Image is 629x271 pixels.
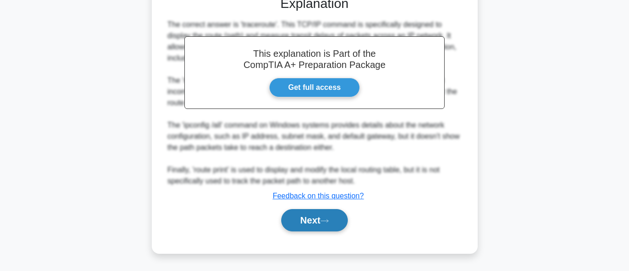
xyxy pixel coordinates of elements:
[168,19,462,187] div: The correct answer is 'traceroute'. This TCP/IP command is specifically designed to display the r...
[281,209,348,231] button: Next
[273,192,364,200] a: Feedback on this question?
[269,78,360,97] a: Get full access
